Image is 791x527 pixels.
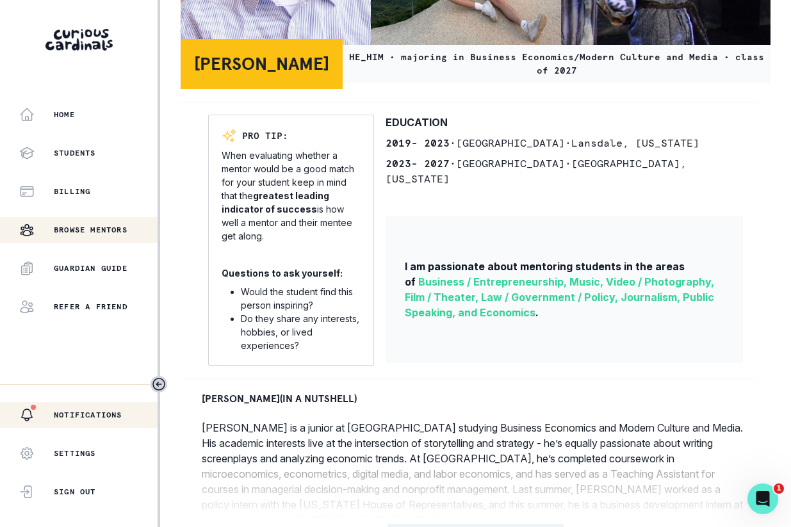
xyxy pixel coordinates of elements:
[54,487,96,497] p: Sign Out
[241,285,361,312] li: Would the student find this person inspiring?
[241,312,361,352] li: Do they share any interests, hobbies, or lived experiences?
[386,136,450,149] b: 2019 - 2023
[386,157,450,170] b: 2023 - 2027
[54,448,96,458] p: Settings
[151,376,167,393] button: Toggle sidebar
[222,149,361,243] p: When evaluating whether a mentor would be a good match for your student keep in mind that the is ...
[450,136,699,149] span: • [GEOGRAPHIC_DATA] • Lansdale , [US_STATE]
[747,483,778,514] iframe: Intercom live chat
[343,51,771,77] p: HE_HIM • majoring in Business Economics/Modern Culture and Media • class of 2027
[54,302,127,312] p: Refer a friend
[242,129,288,143] p: PRO TIP:
[774,483,784,494] span: 1
[535,306,539,319] span: .
[45,29,113,51] img: Curious Cardinals Logo
[222,190,329,215] b: greatest leading indicator of success
[54,148,96,158] p: Students
[202,391,357,406] p: [PERSON_NAME] (IN A NUTSHELL)
[54,225,127,235] p: Browse Mentors
[54,263,127,273] p: Guardian Guide
[405,275,714,319] span: Business / Entrepreneurship, Music, Video / Photography, Film / Theater, Law / Government / Polic...
[405,260,685,288] span: I am passionate about mentoring students in the areas of
[54,109,75,120] p: Home
[386,157,687,185] span: • [GEOGRAPHIC_DATA] • [GEOGRAPHIC_DATA] , [US_STATE]
[222,266,343,280] p: Questions to ask yourself:
[54,186,90,197] p: Billing
[54,410,122,420] p: Notifications
[194,51,329,77] p: [PERSON_NAME]
[386,115,448,130] p: EDUCATION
